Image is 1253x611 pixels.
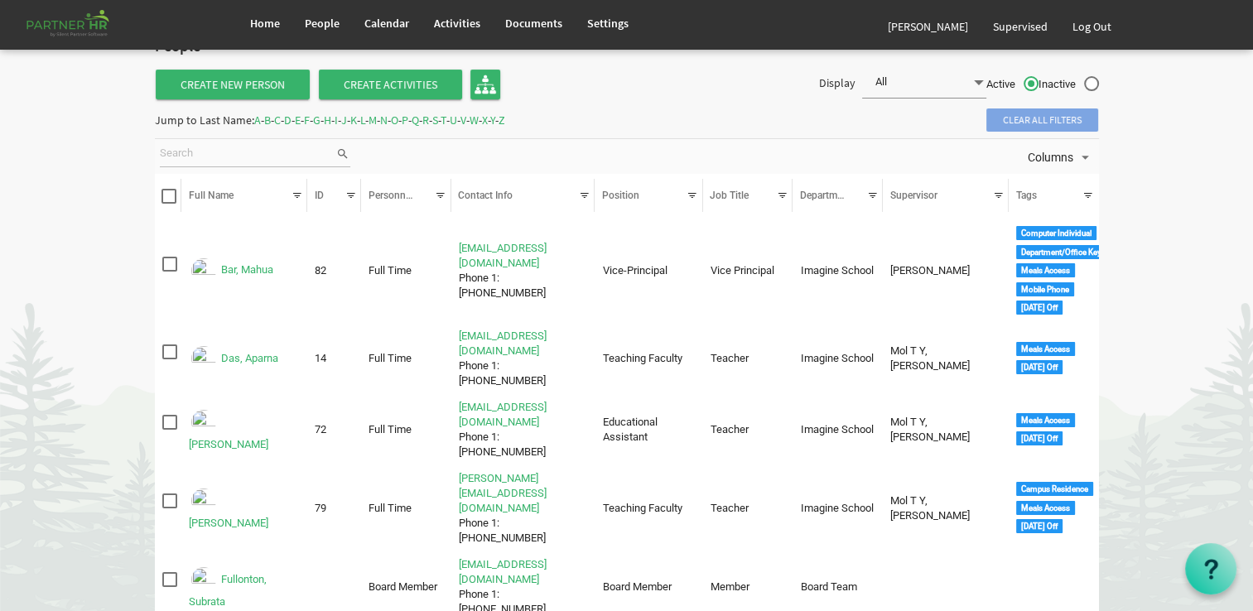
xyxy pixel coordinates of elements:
td: <div class="tag label label-default">Campus Residence</div> <div class="tag label label-default">... [1009,468,1099,549]
span: W [470,113,479,127]
span: Contact Info [458,190,513,201]
span: Job Title [710,190,749,201]
a: [EMAIL_ADDRESS][DOMAIN_NAME] [459,330,547,357]
span: Tags [1015,190,1036,201]
td: Mol T Y, Smitha column header Supervisor [883,397,1009,463]
span: K [350,113,357,127]
td: viceprincipal@imagineschools.in Phone 1: +918455884273 is template cell column header Contact Info [451,222,595,321]
div: Meals Access [1016,263,1075,277]
td: shobha@imagineschools.inPhone 1: +919102065904 is template cell column header Contact Info [451,468,595,549]
img: org-chart.svg [475,74,496,95]
td: Teacher column header Job Title [703,397,793,463]
a: Log Out [1060,3,1124,50]
span: Activities [434,16,480,31]
span: B [264,113,271,127]
td: checkbox [155,325,182,392]
span: Columns [1026,147,1075,168]
a: [EMAIL_ADDRESS][DOMAIN_NAME] [459,558,547,585]
div: Meals Access [1016,413,1075,427]
span: G [313,113,320,127]
a: Supervised [981,3,1060,50]
a: [PERSON_NAME][EMAIL_ADDRESS][DOMAIN_NAME] [459,472,547,514]
span: Create Activities [319,70,462,99]
a: [PERSON_NAME] [189,517,268,529]
span: V [460,113,466,127]
td: 82 column header ID [307,222,361,321]
span: Personnel Type [369,190,437,201]
span: P [402,113,408,127]
div: Campus Residence [1016,482,1093,496]
td: Full Time column header Personnel Type [361,325,451,392]
span: Z [499,113,505,127]
span: M [369,113,377,127]
img: Emp-185d491c-97f5-4e8b-837e-d12e7bc2f190.png [189,344,219,373]
td: Full Time column header Personnel Type [361,397,451,463]
span: Documents [505,16,562,31]
td: Vice Principal column header Job Title [703,222,793,321]
span: Active [986,77,1039,92]
td: <div class="tag label label-default">Meals Access</div> <div class="tag label label-default">Sund... [1009,397,1099,463]
div: Department/Office Keys [1016,245,1111,259]
div: [DATE] Off [1016,519,1063,533]
span: J [341,113,347,127]
span: L [360,113,365,127]
a: Organisation Chart [470,70,500,99]
span: D [284,113,292,127]
div: Search [157,139,354,174]
td: Ekka, Shobha Rani is template cell column header Full Name [181,468,307,549]
span: Inactive [1039,77,1099,92]
span: H [324,113,331,127]
img: Emp-d106ab57-77a4-460e-8e39-c3c217cc8641.png [189,407,219,437]
span: F [304,113,310,127]
div: Columns [1025,139,1096,174]
button: Columns [1025,147,1096,168]
span: I [335,113,338,127]
div: Computer Individual [1016,226,1096,240]
span: C [274,113,281,127]
td: 79 column header ID [307,468,361,549]
td: <div class="tag label label-default">Computer Individual</div> <div class="tag label label-defaul... [1009,222,1099,321]
span: O [391,113,398,127]
td: Teacher column header Job Title [703,325,793,392]
td: Imagine School column header Departments [793,222,883,321]
td: 72 column header ID [307,397,361,463]
td: Full Time column header Personnel Type [361,468,451,549]
span: Clear all filters [986,108,1098,132]
span: N [380,113,388,127]
td: Imagine School column header Departments [793,468,883,549]
td: Mol T Y, Smitha column header Supervisor [883,468,1009,549]
td: aparna@imagineschools.inPhone 1: +919668736179 is template cell column header Contact Info [451,325,595,392]
span: Display [819,75,855,90]
a: Bar, Mahua [221,264,273,277]
td: lisadas@imagineschools.inPhone 1: +919692981119 is template cell column header Contact Info [451,397,595,463]
td: checkbox [155,468,182,549]
td: Imagine School column header Departments [793,397,883,463]
a: [PERSON_NAME] [875,3,981,50]
span: Settings [587,16,629,31]
td: Educational Assistant column header Position [595,397,702,463]
div: Meals Access [1016,342,1075,356]
span: People [305,16,340,31]
div: [DATE] Off [1016,301,1063,315]
td: Full Time column header Personnel Type [361,222,451,321]
td: Nayak, Labanya Rekha column header Supervisor [883,222,1009,321]
span: Home [250,16,280,31]
h2: People [155,38,292,55]
a: [PERSON_NAME] [189,438,268,450]
td: Mol T Y, Smitha column header Supervisor [883,325,1009,392]
span: Supervisor [889,190,937,201]
td: Bar, Mahua is template cell column header Full Name [181,222,307,321]
td: Teaching Faculty column header Position [595,468,702,549]
div: Mobile Phone [1016,282,1074,296]
span: ID [315,190,324,201]
span: Q [412,113,419,127]
span: X [482,113,488,127]
a: [EMAIL_ADDRESS][DOMAIN_NAME] [459,401,547,428]
td: Imagine School column header Departments [793,325,883,392]
span: E [295,113,301,127]
div: Meals Access [1016,501,1075,515]
input: Search [160,142,335,166]
a: [EMAIL_ADDRESS][DOMAIN_NAME] [459,242,547,269]
span: A [254,113,261,127]
img: Emp-c187bc14-d8fd-4524-baee-553e9cfda99b.png [189,256,219,286]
